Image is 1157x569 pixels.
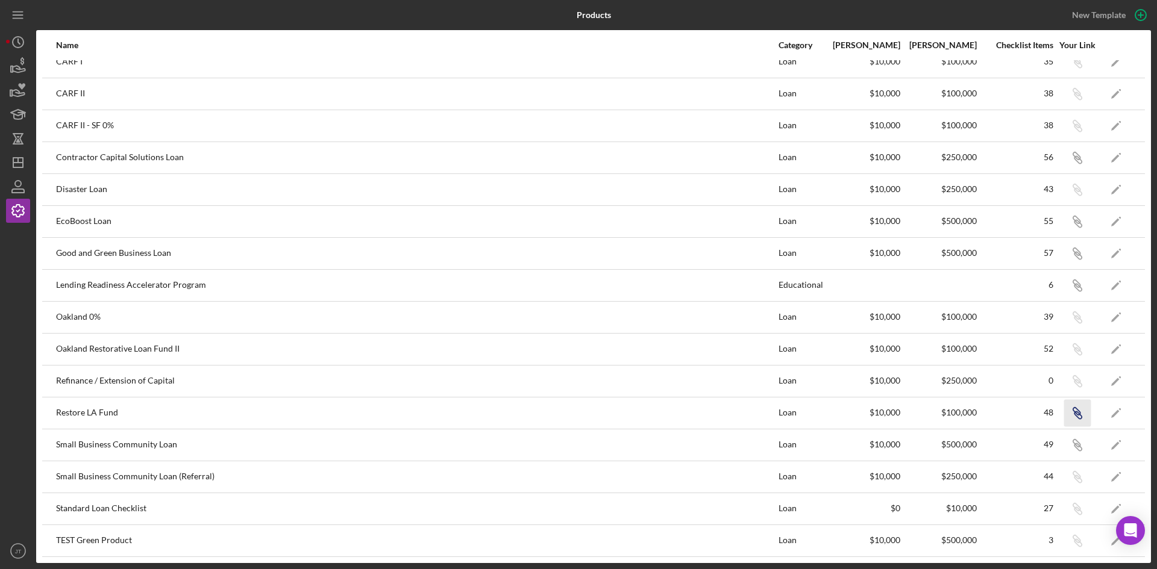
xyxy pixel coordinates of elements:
[15,548,22,555] text: JT
[978,408,1053,417] div: 48
[6,539,30,563] button: JT
[56,334,777,364] div: Oakland Restorative Loan Fund II
[56,430,777,460] div: Small Business Community Loan
[901,57,977,66] div: $100,000
[779,79,824,109] div: Loan
[56,462,777,492] div: Small Business Community Loan (Referral)
[779,270,824,300] div: Educational
[978,280,1053,290] div: 6
[56,526,777,556] div: TEST Green Product
[901,535,977,545] div: $500,000
[825,89,900,98] div: $10,000
[779,334,824,364] div: Loan
[901,184,977,194] div: $250,000
[978,503,1053,513] div: 27
[56,302,777,332] div: Oakland 0%
[1116,516,1145,545] div: Open Intercom Messenger
[1065,6,1151,24] button: New Template
[779,111,824,141] div: Loan
[1072,6,1126,24] div: New Template
[779,175,824,205] div: Loan
[56,238,777,269] div: Good and Green Business Loan
[56,207,777,237] div: EcoBoost Loan
[56,111,777,141] div: CARF II - SF 0%
[901,408,977,417] div: $100,000
[978,57,1053,66] div: 35
[901,152,977,162] div: $250,000
[779,207,824,237] div: Loan
[825,535,900,545] div: $10,000
[901,216,977,226] div: $500,000
[825,471,900,481] div: $10,000
[901,312,977,322] div: $100,000
[978,535,1053,545] div: 3
[779,143,824,173] div: Loan
[779,238,824,269] div: Loan
[901,89,977,98] div: $100,000
[825,312,900,322] div: $10,000
[825,344,900,353] div: $10,000
[825,40,900,50] div: [PERSON_NAME]
[901,344,977,353] div: $100,000
[577,10,611,20] b: Products
[901,471,977,481] div: $250,000
[978,152,1053,162] div: 56
[825,408,900,417] div: $10,000
[56,79,777,109] div: CARF II
[779,302,824,332] div: Loan
[56,175,777,205] div: Disaster Loan
[825,120,900,130] div: $10,000
[825,503,900,513] div: $0
[825,376,900,385] div: $10,000
[56,366,777,396] div: Refinance / Extension of Capital
[825,248,900,258] div: $10,000
[978,376,1053,385] div: 0
[779,47,824,77] div: Loan
[825,57,900,66] div: $10,000
[978,120,1053,130] div: 38
[56,47,777,77] div: CARF I
[978,344,1053,353] div: 52
[901,120,977,130] div: $100,000
[978,216,1053,226] div: 55
[779,430,824,460] div: Loan
[978,184,1053,194] div: 43
[779,494,824,524] div: Loan
[825,216,900,226] div: $10,000
[56,270,777,300] div: Lending Readiness Accelerator Program
[56,40,777,50] div: Name
[901,440,977,449] div: $500,000
[825,184,900,194] div: $10,000
[825,440,900,449] div: $10,000
[56,398,777,428] div: Restore LA Fund
[779,398,824,428] div: Loan
[901,376,977,385] div: $250,000
[825,152,900,162] div: $10,000
[978,40,1053,50] div: Checklist Items
[779,40,824,50] div: Category
[978,440,1053,449] div: 49
[1055,40,1100,50] div: Your Link
[779,462,824,492] div: Loan
[901,248,977,258] div: $500,000
[779,526,824,556] div: Loan
[978,248,1053,258] div: 57
[56,143,777,173] div: Contractor Capital Solutions Loan
[978,312,1053,322] div: 39
[901,40,977,50] div: [PERSON_NAME]
[978,89,1053,98] div: 38
[56,494,777,524] div: Standard Loan Checklist
[901,503,977,513] div: $10,000
[779,366,824,396] div: Loan
[978,471,1053,481] div: 44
